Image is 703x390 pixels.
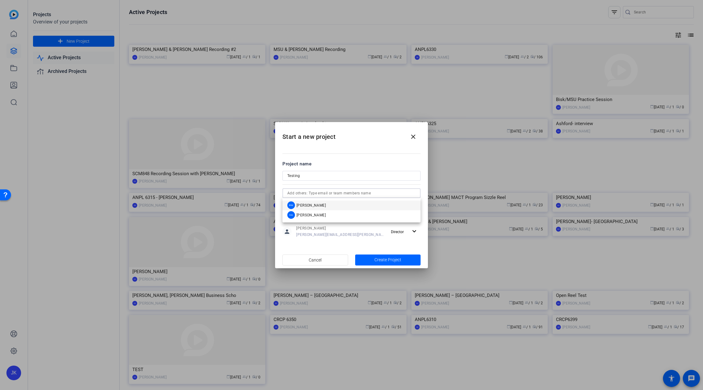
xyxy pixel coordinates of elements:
span: [PERSON_NAME] [296,203,326,208]
div: KA [287,211,295,219]
input: Add others: Type email or team members name [287,190,416,197]
mat-icon: close [410,133,417,140]
h2: Start a new project [275,122,428,147]
div: BW [287,201,295,209]
mat-icon: expand_more [410,228,418,235]
button: Cancel [282,255,348,265]
span: Director [391,230,404,234]
button: Create Project [355,255,421,265]
span: [PERSON_NAME] [296,226,384,231]
span: Cancel [309,254,322,266]
span: Create Project [374,257,401,263]
mat-icon: person [282,227,292,236]
div: Project name [282,161,421,167]
button: Director [388,226,421,237]
input: Enter Project Name [287,172,416,179]
span: [PERSON_NAME][EMAIL_ADDRESS][PERSON_NAME][DOMAIN_NAME] [296,232,384,237]
span: [PERSON_NAME] [296,213,326,218]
